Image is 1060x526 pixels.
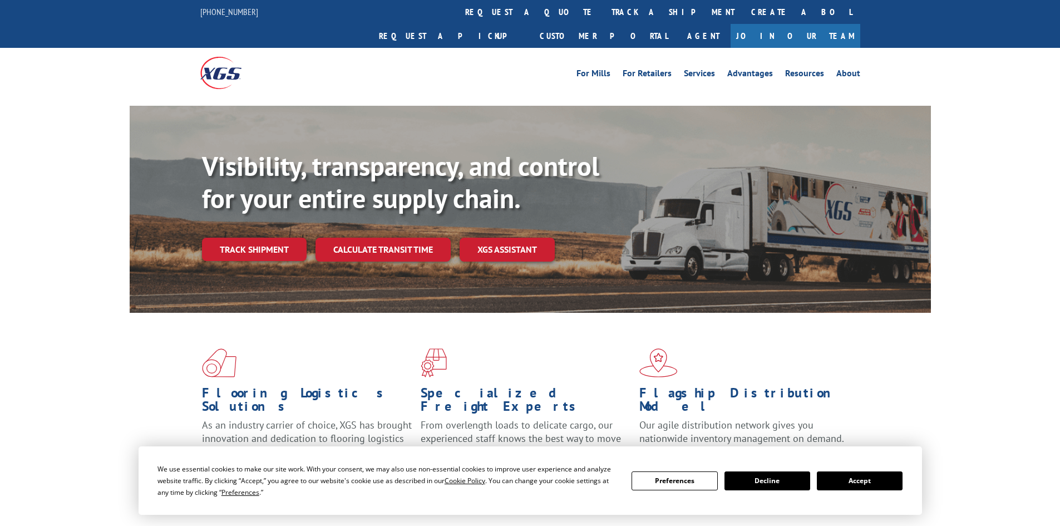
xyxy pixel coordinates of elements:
button: Preferences [632,471,717,490]
div: We use essential cookies to make our site work. With your consent, we may also use non-essential ... [157,463,618,498]
a: Join Our Team [731,24,860,48]
span: Cookie Policy [445,476,485,485]
button: Decline [724,471,810,490]
img: xgs-icon-focused-on-flooring-red [421,348,447,377]
img: xgs-icon-flagship-distribution-model-red [639,348,678,377]
span: Our agile distribution network gives you nationwide inventory management on demand. [639,419,844,445]
h1: Specialized Freight Experts [421,386,631,419]
a: For Mills [576,69,610,81]
a: Request a pickup [371,24,531,48]
h1: Flagship Distribution Model [639,386,850,419]
b: Visibility, transparency, and control for your entire supply chain. [202,149,599,215]
a: Services [684,69,715,81]
a: Advantages [727,69,773,81]
p: From overlength loads to delicate cargo, our experienced staff knows the best way to move your fr... [421,419,631,468]
a: Calculate transit time [315,238,451,262]
a: About [836,69,860,81]
a: Resources [785,69,824,81]
button: Accept [817,471,903,490]
img: xgs-icon-total-supply-chain-intelligence-red [202,348,236,377]
h1: Flooring Logistics Solutions [202,386,412,419]
div: Cookie Consent Prompt [139,446,922,515]
span: As an industry carrier of choice, XGS has brought innovation and dedication to flooring logistics... [202,419,412,458]
a: Track shipment [202,238,307,261]
a: For Retailers [623,69,672,81]
a: Customer Portal [531,24,676,48]
a: [PHONE_NUMBER] [200,6,258,17]
a: Agent [676,24,731,48]
span: Preferences [221,488,259,497]
a: XGS ASSISTANT [460,238,555,262]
